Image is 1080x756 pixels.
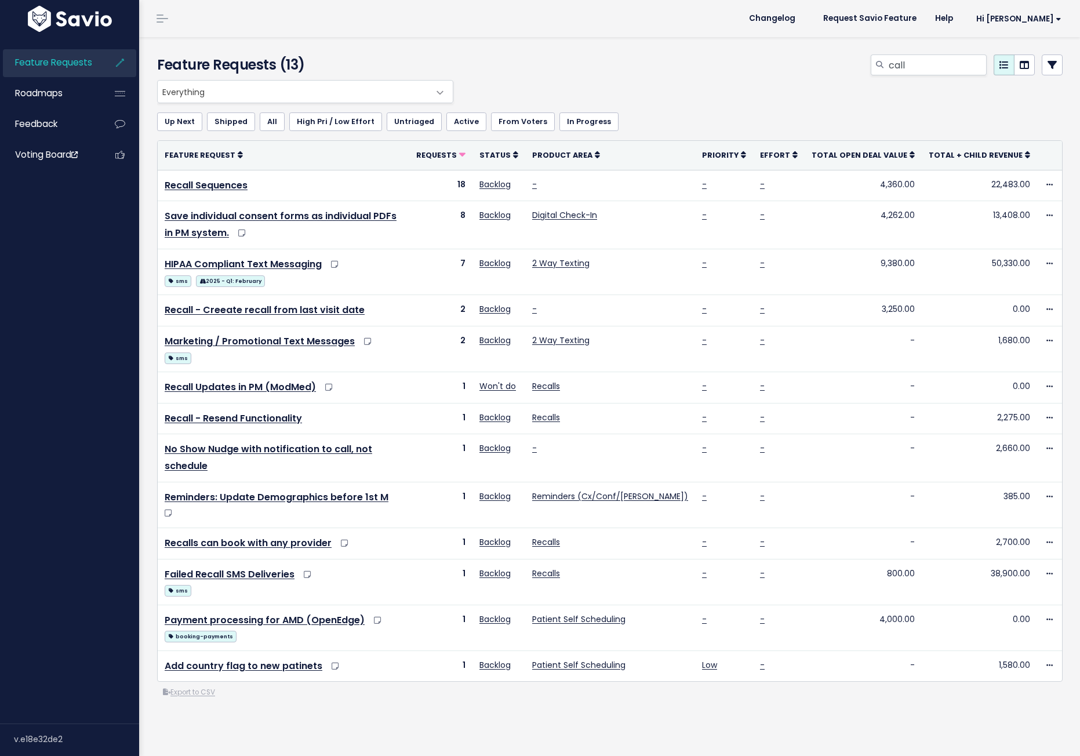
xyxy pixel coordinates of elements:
[976,14,1061,23] span: Hi [PERSON_NAME]
[760,257,765,269] a: -
[491,112,555,131] a: From Voters
[922,201,1037,249] td: 13,408.00
[702,209,707,221] a: -
[922,434,1037,482] td: 2,660.00
[805,528,922,559] td: -
[760,536,765,548] a: -
[165,583,191,597] a: sms
[929,149,1030,161] a: Total + Child Revenue
[165,273,191,288] a: sms
[165,275,191,287] span: sms
[812,150,907,160] span: Total open deal value
[760,442,765,454] a: -
[760,335,765,346] a: -
[479,613,511,625] a: Backlog
[922,372,1037,403] td: 0.00
[165,303,365,317] a: Recall - Creeate recall from last visit date
[165,568,294,581] a: Failed Recall SMS Deliveries
[163,688,215,697] a: Export to CSV
[760,150,790,160] span: Effort
[479,568,511,579] a: Backlog
[479,380,516,392] a: Won't do
[814,10,926,27] a: Request Savio Feature
[805,559,922,605] td: 800.00
[479,257,511,269] a: Backlog
[409,650,472,681] td: 1
[760,613,765,625] a: -
[479,335,511,346] a: Backlog
[409,295,472,326] td: 2
[165,628,237,643] a: booking-payments
[15,148,78,161] span: Voting Board
[3,141,96,168] a: Voting Board
[922,326,1037,372] td: 1,680.00
[922,295,1037,326] td: 0.00
[479,209,511,221] a: Backlog
[409,528,472,559] td: 1
[532,490,688,502] a: Reminders (Cx/Conf/[PERSON_NAME])
[702,150,739,160] span: Priority
[165,442,372,472] a: No Show Nudge with notification to call, not schedule
[409,326,472,372] td: 2
[479,490,511,502] a: Backlog
[532,659,626,671] a: Patient Self Scheduling
[922,403,1037,434] td: 2,275.00
[805,434,922,482] td: -
[805,372,922,403] td: -
[409,170,472,201] td: 18
[532,380,560,392] a: Recalls
[479,536,511,548] a: Backlog
[702,490,707,502] a: -
[532,536,560,548] a: Recalls
[760,149,798,161] a: Effort
[760,659,765,671] a: -
[165,350,191,365] a: sms
[805,403,922,434] td: -
[165,149,243,161] a: Feature Request
[165,380,316,394] a: Recall Updates in PM (ModMed)
[760,490,765,502] a: -
[479,179,511,190] a: Backlog
[25,6,115,32] img: logo-white.9d6f32f41409.svg
[409,434,472,482] td: 1
[207,112,255,131] a: Shipped
[165,613,365,627] a: Payment processing for AMD (OpenEdge)
[749,14,795,23] span: Changelog
[165,257,322,271] a: HIPAA Compliant Text Messaging
[260,112,285,131] a: All
[532,335,590,346] a: 2 Way Texting
[15,56,92,68] span: Feature Requests
[962,10,1071,28] a: Hi [PERSON_NAME]
[760,179,765,190] a: -
[922,528,1037,559] td: 2,700.00
[165,412,302,425] a: Recall - Resend Functionality
[165,631,237,642] span: booking-payments
[479,442,511,454] a: Backlog
[702,335,707,346] a: -
[14,724,139,754] div: v.e18e32de2
[922,650,1037,681] td: 1,580.00
[532,179,537,190] a: -
[805,605,922,650] td: 4,000.00
[805,482,922,528] td: -
[532,303,537,315] a: -
[157,112,1063,131] ul: Filter feature requests
[702,412,707,423] a: -
[805,295,922,326] td: 3,250.00
[409,559,472,605] td: 1
[532,412,560,423] a: Recalls
[165,490,388,504] a: Reminders: Update Demographics before 1st M
[165,335,355,348] a: Marketing / Promotional Text Messages
[409,249,472,295] td: 7
[805,326,922,372] td: -
[3,111,96,137] a: Feedback
[15,87,63,99] span: Roadmaps
[416,150,457,160] span: Requests
[702,380,707,392] a: -
[157,54,448,75] h4: Feature Requests (13)
[532,613,626,625] a: Patient Self Scheduling
[479,303,511,315] a: Backlog
[387,112,442,131] a: Untriaged
[532,442,537,454] a: -
[532,149,600,161] a: Product Area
